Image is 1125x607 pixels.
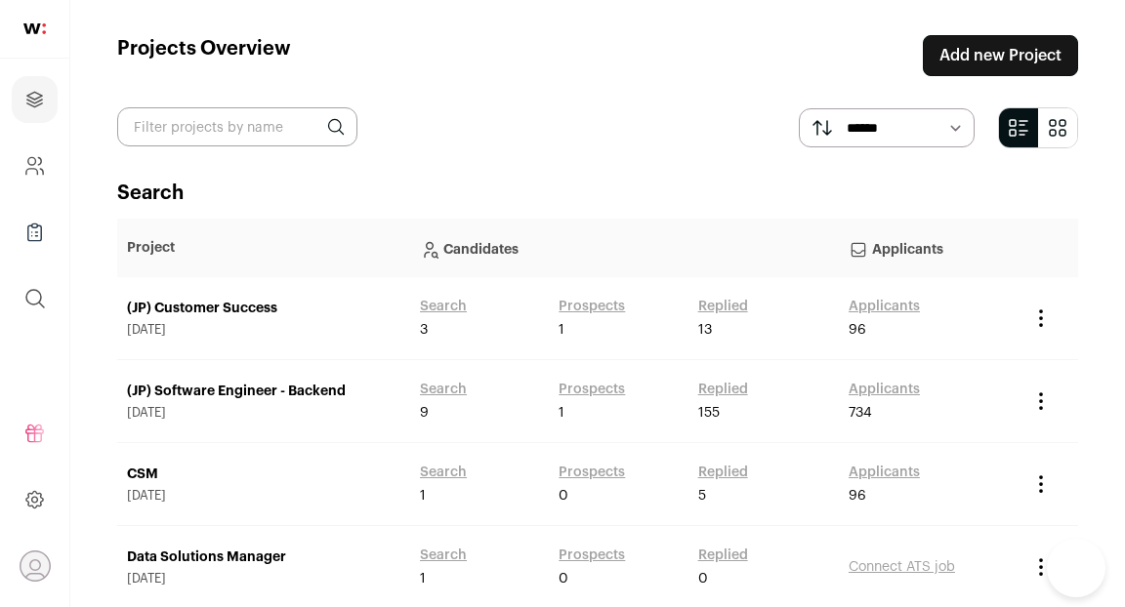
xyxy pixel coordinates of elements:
span: 96 [849,486,866,506]
a: Data Solutions Manager [127,547,400,567]
a: Replied [698,380,748,399]
input: Filter projects by name [117,107,357,146]
img: wellfound-shorthand-0d5821cbd27db2630d0214b213865d53afaa358527fdda9d0ea32b1df1b89c2c.svg [23,23,46,34]
a: Prospects [559,380,625,399]
a: Replied [698,546,748,565]
h1: Projects Overview [117,35,291,76]
span: 3 [420,320,428,340]
p: Project [127,238,400,258]
button: Project Actions [1029,389,1053,413]
button: Project Actions [1029,306,1053,330]
button: Project Actions [1029,555,1053,579]
span: 0 [559,486,568,506]
span: 13 [698,320,712,340]
span: 1 [559,320,564,340]
span: 0 [698,569,708,588]
a: Company Lists [12,209,58,256]
span: 1 [559,403,564,423]
span: [DATE] [127,488,400,504]
a: (JP) Software Engineer - Backend [127,382,400,401]
a: Search [420,380,467,399]
p: Candidates [420,228,829,267]
span: 9 [420,403,429,423]
a: Applicants [849,463,920,482]
a: Replied [698,463,748,482]
span: 1 [420,486,426,506]
span: [DATE] [127,322,400,338]
a: Prospects [559,546,625,565]
a: Prospects [559,463,625,482]
button: Open dropdown [20,550,51,582]
span: 96 [849,320,866,340]
a: Prospects [559,297,625,316]
a: CSM [127,465,400,484]
button: Project Actions [1029,472,1053,496]
span: 1 [420,569,426,588]
span: [DATE] [127,571,400,587]
span: [DATE] [127,405,400,421]
a: Projects [12,76,58,123]
span: 5 [698,486,706,506]
a: Search [420,546,467,565]
p: Applicants [849,228,1010,267]
a: Applicants [849,297,920,316]
a: Add new Project [923,35,1078,76]
span: 734 [849,403,872,423]
span: 155 [698,403,720,423]
a: Replied [698,297,748,316]
a: Applicants [849,380,920,399]
a: (JP) Customer Success [127,299,400,318]
a: Company and ATS Settings [12,142,58,189]
a: Connect ATS job [849,560,955,574]
a: Search [420,463,467,482]
a: Search [420,297,467,316]
iframe: Help Scout Beacon - Open [1047,539,1105,597]
span: 0 [559,569,568,588]
h2: Search [117,180,1078,207]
